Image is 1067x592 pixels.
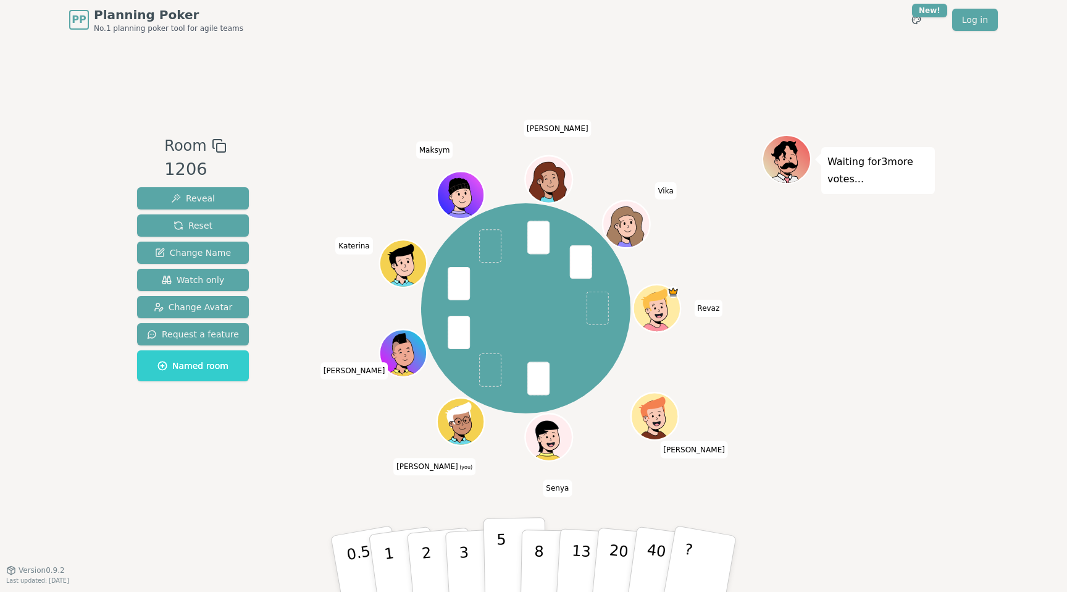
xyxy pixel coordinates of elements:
span: Last updated: [DATE] [6,577,69,584]
span: Revaz is the host [667,286,679,298]
span: Planning Poker [94,6,243,23]
span: Click to change your name [393,458,475,475]
span: Click to change your name [335,237,372,255]
span: Change Avatar [154,301,233,313]
span: Click to change your name [416,142,453,159]
div: 1206 [164,157,226,182]
button: Named room [137,350,249,381]
span: Watch only [162,274,225,286]
span: Reset [174,219,212,232]
button: Version0.9.2 [6,565,65,575]
span: Click to change your name [543,480,572,497]
div: New! [912,4,947,17]
button: Reset [137,214,249,237]
span: PP [72,12,86,27]
a: PPPlanning PokerNo.1 planning poker tool for agile teams [69,6,243,33]
span: Request a feature [147,328,239,340]
span: (you) [458,465,473,470]
span: Click to change your name [655,182,676,200]
span: Click to change your name [660,441,728,459]
button: Reveal [137,187,249,209]
button: Change Name [137,242,249,264]
span: Room [164,135,206,157]
button: Request a feature [137,323,249,345]
button: New! [905,9,927,31]
span: Named room [157,360,228,372]
a: Log in [952,9,998,31]
button: Click to change your avatar [438,399,483,444]
span: Version 0.9.2 [19,565,65,575]
span: Click to change your name [694,300,722,317]
span: Reveal [171,192,215,205]
span: Click to change your name [320,362,388,379]
span: Change Name [155,247,231,259]
p: Waiting for 3 more votes... [827,153,929,188]
span: Click to change your name [524,119,592,137]
button: Watch only [137,269,249,291]
span: No.1 planning poker tool for agile teams [94,23,243,33]
button: Change Avatar [137,296,249,318]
